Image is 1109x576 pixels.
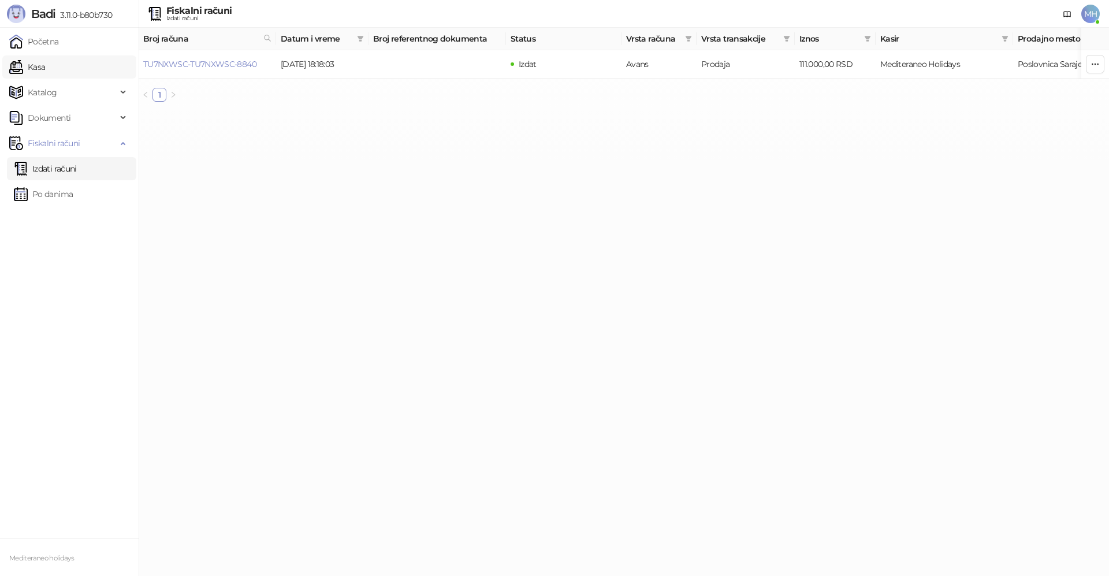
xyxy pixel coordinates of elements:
[166,16,232,21] div: Izdati računi
[281,32,352,45] span: Datum i vreme
[170,91,177,98] span: right
[28,132,80,155] span: Fiskalni računi
[276,50,369,79] td: [DATE] 18:18:03
[697,28,795,50] th: Vrsta transakcije
[139,28,276,50] th: Broj računa
[862,30,873,47] span: filter
[9,30,59,53] a: Početna
[1081,5,1100,23] span: MH
[142,91,149,98] span: left
[7,5,25,23] img: Logo
[355,30,366,47] span: filter
[999,30,1011,47] span: filter
[880,32,997,45] span: Kasir
[876,28,1013,50] th: Kasir
[166,88,180,102] button: right
[876,50,1013,79] td: Mediteraneo Holidays
[139,50,276,79] td: TU7NXWSC-TU7NXWSC-8840
[14,157,77,180] a: Izdati računi
[28,81,57,104] span: Katalog
[697,50,795,79] td: Prodaja
[1002,35,1008,42] span: filter
[626,32,680,45] span: Vrsta računa
[1058,5,1077,23] a: Dokumentacija
[506,28,622,50] th: Status
[369,28,506,50] th: Broj referentnog dokumenta
[622,28,697,50] th: Vrsta računa
[31,7,55,21] span: Badi
[783,35,790,42] span: filter
[153,88,166,101] a: 1
[152,88,166,102] li: 1
[685,35,692,42] span: filter
[28,106,70,129] span: Dokumenti
[139,88,152,102] button: left
[166,6,232,16] div: Fiskalni računi
[143,59,256,69] a: TU7NXWSC-TU7NXWSC-8840
[55,10,112,20] span: 3.11.0-b80b730
[622,50,697,79] td: Avans
[9,554,74,562] small: Mediteraneo holidays
[799,32,859,45] span: Iznos
[166,88,180,102] li: Sledeća strana
[781,30,792,47] span: filter
[701,32,779,45] span: Vrsta transakcije
[519,59,537,69] span: Izdat
[9,55,45,79] a: Kasa
[14,183,73,206] a: Po danima
[143,32,259,45] span: Broj računa
[683,30,694,47] span: filter
[795,50,876,79] td: 111.000,00 RSD
[357,35,364,42] span: filter
[139,88,152,102] li: Prethodna strana
[864,35,871,42] span: filter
